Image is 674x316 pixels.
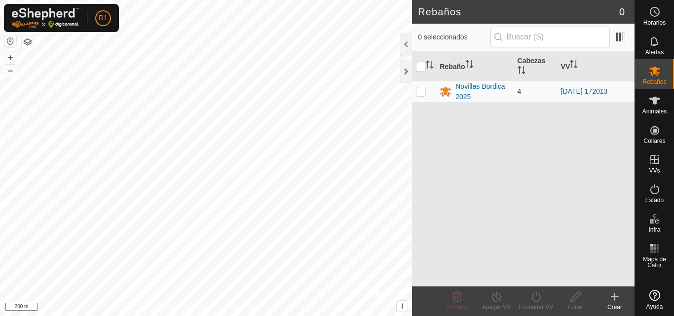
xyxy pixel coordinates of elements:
[642,108,667,115] font: Animales
[518,57,546,65] font: Cabezas
[426,62,434,70] p-sorticon: Activar para ordenar
[8,65,13,75] font: –
[518,68,525,75] p-sorticon: Activar para ordenar
[4,65,16,76] button: –
[561,87,608,95] a: [DATE] 172013
[518,87,522,95] font: 4
[224,303,257,312] a: Contáctenos
[418,6,461,17] font: Rebaños
[397,301,408,312] button: i
[645,49,664,56] font: Alertas
[224,304,257,311] font: Contáctenos
[8,52,13,63] font: +
[99,14,108,22] font: R1
[155,303,212,312] a: Política de Privacidad
[607,304,622,311] font: Crear
[643,256,666,269] font: Mapa de Calor
[401,302,403,310] font: i
[4,52,16,64] button: +
[482,304,511,311] font: Apagar VV
[648,226,660,233] font: Infra
[440,62,465,70] font: Rebaño
[490,27,610,47] input: Buscar (S)
[22,36,34,48] button: Capas del Mapa
[635,286,674,314] a: Ayuda
[155,304,212,311] font: Política de Privacidad
[642,78,666,85] font: Rebaños
[570,62,578,70] p-sorticon: Activar para ordenar
[561,62,570,70] font: VV
[567,304,583,311] font: Editar
[646,303,663,310] font: Ayuda
[519,304,554,311] font: Encender VV
[12,8,79,28] img: Logotipo de Gallagher
[4,35,16,47] button: Restablecer Mapa
[455,82,505,101] font: Novillas Bordica 2025
[619,6,625,17] font: 0
[643,19,666,26] font: Horarios
[418,33,467,41] font: 0 seleccionados
[446,304,467,311] font: Eliminar
[643,138,665,144] font: Collares
[465,62,473,70] p-sorticon: Activar para ordenar
[645,197,664,204] font: Estado
[649,167,660,174] font: VVs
